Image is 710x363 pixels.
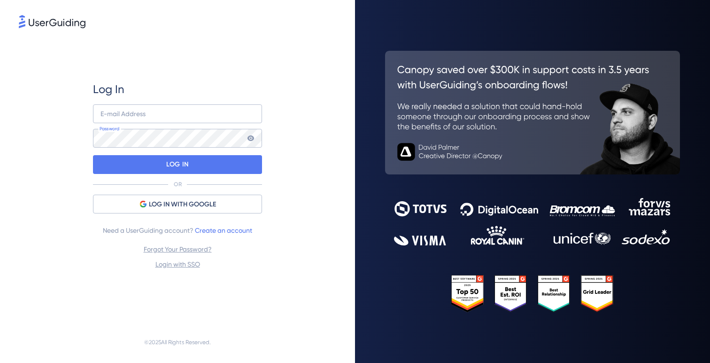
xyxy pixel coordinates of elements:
img: 25303e33045975176eb484905ab012ff.svg [451,275,613,312]
img: 26c0aa7c25a843aed4baddd2b5e0fa68.svg [385,51,680,174]
img: 9302ce2ac39453076f5bc0f2f2ca889b.svg [394,198,671,245]
p: OR [174,181,182,188]
a: Login with SSO [155,260,200,268]
a: Create an account [195,227,252,234]
span: Need a UserGuiding account? [103,225,252,236]
img: 8faab4ba6bc7696a72372aa768b0286c.svg [19,15,85,28]
input: example@company.com [93,104,262,123]
a: Forgot Your Password? [144,245,212,253]
span: Log In [93,82,124,97]
span: LOG IN WITH GOOGLE [149,199,216,210]
span: © 2025 All Rights Reserved. [144,337,211,348]
p: LOG IN [166,157,188,172]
